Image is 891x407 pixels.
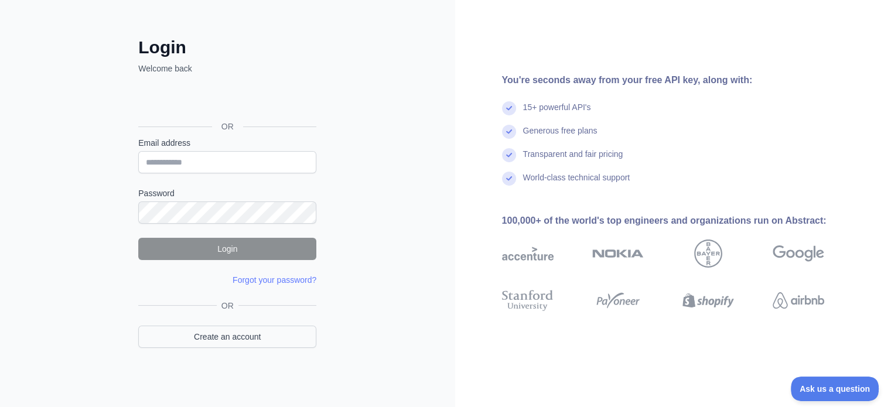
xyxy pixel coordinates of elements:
img: check mark [502,101,516,115]
div: Transparent and fair pricing [523,148,623,172]
a: Create an account [138,326,316,348]
button: Login [138,238,316,260]
div: 100,000+ of the world's top engineers and organizations run on Abstract: [502,214,862,228]
span: OR [217,300,238,312]
span: OR [212,121,243,132]
img: payoneer [592,288,644,313]
img: check mark [502,125,516,139]
img: bayer [694,240,722,268]
div: You're seconds away from your free API key, along with: [502,73,862,87]
img: check mark [502,172,516,186]
img: check mark [502,148,516,162]
img: airbnb [773,288,824,313]
a: Forgot your password? [233,275,316,285]
img: shopify [682,288,734,313]
label: Password [138,187,316,199]
img: stanford university [502,288,554,313]
img: google [773,240,824,268]
div: 15+ powerful API's [523,101,591,125]
label: Email address [138,137,316,149]
div: World-class technical support [523,172,630,195]
div: Generous free plans [523,125,598,148]
iframe: Toggle Customer Support [791,377,879,401]
img: accenture [502,240,554,268]
img: nokia [592,240,644,268]
h2: Login [138,37,316,58]
iframe: Sign in with Google Button [132,87,320,113]
p: Welcome back [138,63,316,74]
